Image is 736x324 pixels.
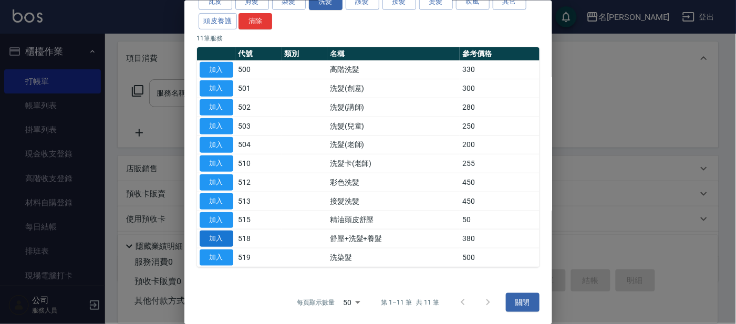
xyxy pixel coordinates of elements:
td: 501 [236,79,282,98]
td: 50 [460,211,539,229]
td: 洗髮(講師) [327,98,460,117]
td: 380 [460,229,539,248]
p: 11 筆服務 [197,33,540,43]
button: 加入 [200,61,233,78]
td: 518 [236,229,282,248]
button: 頭皮養護 [199,13,237,29]
td: 450 [460,173,539,192]
td: 510 [236,154,282,173]
button: 加入 [200,80,233,97]
button: 加入 [200,231,233,247]
td: 519 [236,248,282,267]
td: 280 [460,98,539,117]
td: 512 [236,173,282,192]
td: 洗髮(創意) [327,79,460,98]
button: 加入 [200,155,233,172]
td: 450 [460,192,539,211]
td: 500 [236,60,282,79]
button: 加入 [200,249,233,266]
p: 第 1–11 筆 共 11 筆 [381,297,439,307]
td: 330 [460,60,539,79]
td: 502 [236,98,282,117]
td: 255 [460,154,539,173]
td: 洗髮(兒童) [327,117,460,135]
button: 加入 [200,212,233,228]
button: 加入 [200,137,233,153]
td: 250 [460,117,539,135]
div: 50 [339,288,364,316]
button: 加入 [200,99,233,116]
p: 每頁顯示數量 [297,297,335,307]
td: 200 [460,135,539,154]
td: 504 [236,135,282,154]
button: 加入 [200,193,233,209]
td: 洗髮(老師) [327,135,460,154]
button: 加入 [200,174,233,191]
td: 500 [460,248,539,267]
button: 加入 [200,118,233,134]
td: 300 [460,79,539,98]
td: 洗染髮 [327,248,460,267]
button: 關閉 [506,292,540,312]
td: 503 [236,117,282,135]
td: 513 [236,192,282,211]
th: 名稱 [327,47,460,60]
td: 高階洗髮 [327,60,460,79]
td: 精油頭皮舒壓 [327,211,460,229]
button: 清除 [239,13,272,29]
th: 類別 [282,47,327,60]
td: 洗髮卡(老師) [327,154,460,173]
td: 515 [236,211,282,229]
td: 舒壓+洗髮+養髮 [327,229,460,248]
th: 代號 [236,47,282,60]
td: 彩色洗髮 [327,173,460,192]
td: 接髮洗髮 [327,192,460,211]
th: 參考價格 [460,47,539,60]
